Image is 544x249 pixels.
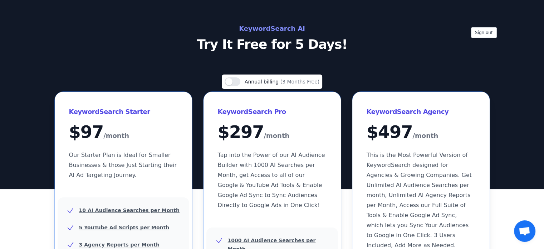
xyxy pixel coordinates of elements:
[264,130,289,142] span: /month
[280,79,320,85] span: (3 Months Free)
[69,123,178,142] div: $ 97
[103,130,129,142] span: /month
[245,79,280,85] span: Annual billing
[69,152,177,178] span: Our Starter Plan is Ideal for Smaller Businesses & those Just Starting their AI Ad Targeting Jour...
[471,27,497,38] button: Sign out
[218,123,327,142] div: $ 297
[367,106,475,118] h3: KeywordSearch Agency
[367,123,475,142] div: $ 497
[112,23,432,34] h2: KeywordSearch AI
[367,152,472,249] span: This is the Most Powerful Version of KeywordSearch designed for Agencies & Growing Companies. Get...
[112,37,432,52] p: Try It Free for 5 Days!
[79,207,180,213] u: 10 AI Audience Searches per Month
[218,152,325,209] span: Tap into the Power of our AI Audience Builder with 1000 AI Searches per Month, get Access to all ...
[514,220,535,242] div: Open chat
[79,242,160,248] u: 3 Agency Reports per Month
[69,106,178,118] h3: KeywordSearch Starter
[218,106,327,118] h3: KeywordSearch Pro
[79,225,170,230] u: 5 YouTube Ad Scripts per Month
[412,130,438,142] span: /month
